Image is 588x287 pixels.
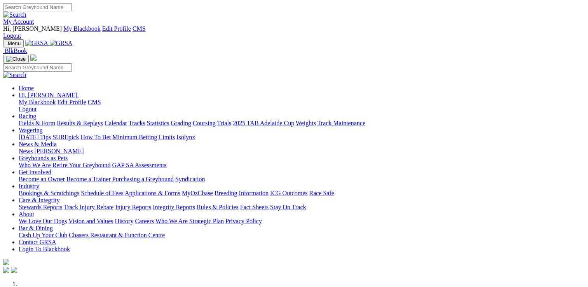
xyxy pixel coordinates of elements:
[52,134,79,140] a: SUREpick
[19,148,33,154] a: News
[19,232,67,238] a: Cash Up Your Club
[19,85,34,91] a: Home
[19,246,70,252] a: Login To Blackbook
[19,211,34,217] a: About
[270,190,307,196] a: ICG Outcomes
[19,197,60,203] a: Care & Integrity
[52,162,111,168] a: Retire Your Greyhound
[155,218,188,224] a: Who We Are
[19,204,62,210] a: Stewards Reports
[19,141,57,147] a: News & Media
[112,134,175,140] a: Minimum Betting Limits
[3,39,24,47] button: Toggle navigation
[147,120,169,126] a: Statistics
[19,148,585,155] div: News & Media
[3,55,29,63] button: Toggle navigation
[112,162,167,168] a: GAP SA Assessments
[19,190,585,197] div: Industry
[57,120,103,126] a: Results & Replays
[3,63,72,72] input: Search
[19,232,585,239] div: Bar & Dining
[3,11,26,18] img: Search
[129,120,145,126] a: Tracks
[19,162,51,168] a: Who We Are
[19,176,585,183] div: Get Involved
[233,120,294,126] a: 2025 TAB Adelaide Cup
[19,120,55,126] a: Fields & Form
[225,218,262,224] a: Privacy Policy
[66,176,111,182] a: Become a Trainer
[19,176,65,182] a: Become an Owner
[189,218,224,224] a: Strategic Plan
[3,25,585,39] div: My Account
[270,204,306,210] a: Stay On Track
[3,25,62,32] span: Hi, [PERSON_NAME]
[19,155,68,161] a: Greyhounds as Pets
[105,120,127,126] a: Calendar
[81,134,111,140] a: How To Bet
[88,99,101,105] a: CMS
[64,204,113,210] a: Track Injury Rebate
[58,99,86,105] a: Edit Profile
[19,134,51,140] a: [DATE] Tips
[50,40,73,47] img: GRSA
[318,120,365,126] a: Track Maintenance
[3,267,9,273] img: facebook.svg
[19,204,585,211] div: Care & Integrity
[30,54,37,61] img: logo-grsa-white.png
[19,239,56,245] a: Contact GRSA
[175,176,205,182] a: Syndication
[19,218,67,224] a: We Love Our Dogs
[215,190,269,196] a: Breeding Information
[34,148,84,154] a: [PERSON_NAME]
[19,106,37,112] a: Logout
[3,72,26,79] img: Search
[19,113,36,119] a: Racing
[11,267,17,273] img: twitter.svg
[115,218,133,224] a: History
[133,25,146,32] a: CMS
[112,176,174,182] a: Purchasing a Greyhound
[19,92,77,98] span: Hi, [PERSON_NAME]
[3,3,72,11] input: Search
[19,99,585,113] div: Hi, [PERSON_NAME]
[19,183,39,189] a: Industry
[19,190,79,196] a: Bookings & Scratchings
[19,92,79,98] a: Hi, [PERSON_NAME]
[25,40,48,47] img: GRSA
[217,120,231,126] a: Trials
[6,56,26,62] img: Close
[3,32,21,39] a: Logout
[19,218,585,225] div: About
[296,120,316,126] a: Weights
[68,218,113,224] a: Vision and Values
[19,127,43,133] a: Wagering
[153,204,195,210] a: Integrity Reports
[197,204,239,210] a: Rules & Policies
[176,134,195,140] a: Isolynx
[81,190,123,196] a: Schedule of Fees
[19,225,53,231] a: Bar & Dining
[171,120,191,126] a: Grading
[115,204,151,210] a: Injury Reports
[3,259,9,265] img: logo-grsa-white.png
[3,18,34,25] a: My Account
[135,218,154,224] a: Careers
[5,47,27,54] span: BlkBook
[19,99,56,105] a: My Blackbook
[125,190,180,196] a: Applications & Forms
[3,47,27,54] a: BlkBook
[8,40,21,46] span: Menu
[19,120,585,127] div: Racing
[240,204,269,210] a: Fact Sheets
[69,232,165,238] a: Chasers Restaurant & Function Centre
[102,25,131,32] a: Edit Profile
[19,134,585,141] div: Wagering
[309,190,334,196] a: Race Safe
[19,169,51,175] a: Get Involved
[63,25,101,32] a: My Blackbook
[193,120,216,126] a: Coursing
[19,162,585,169] div: Greyhounds as Pets
[182,190,213,196] a: MyOzChase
